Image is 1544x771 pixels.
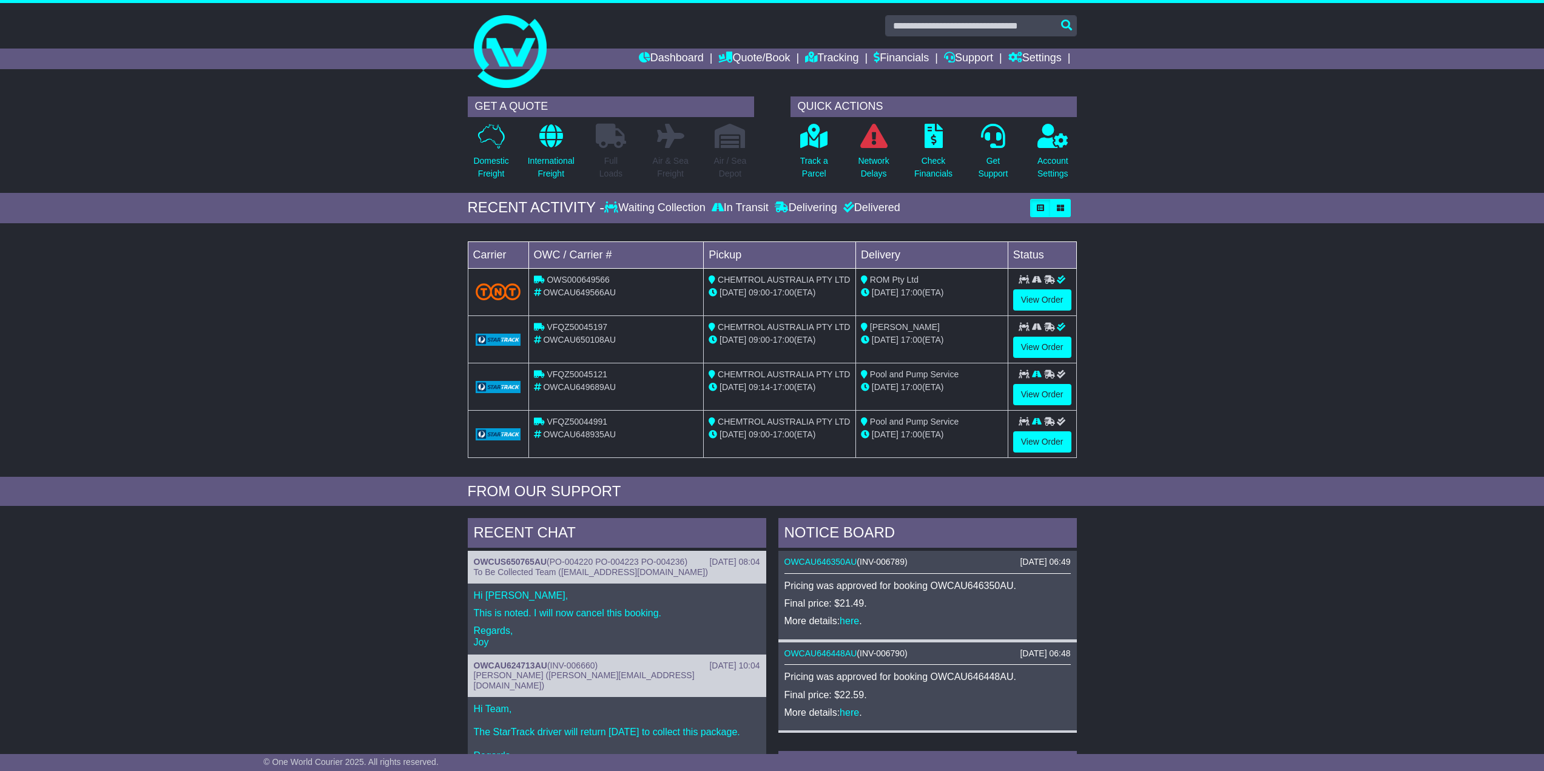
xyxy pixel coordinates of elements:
span: 17:00 [901,382,922,392]
p: Air / Sea Depot [714,155,747,180]
span: [PERSON_NAME] [870,322,940,332]
span: Pool and Pump Service [870,417,959,426]
span: INV-006790 [860,648,905,658]
span: [DATE] [872,382,898,392]
td: Pickup [704,241,856,268]
p: Get Support [978,155,1008,180]
a: Financials [874,49,929,69]
span: To Be Collected Team ([EMAIL_ADDRESS][DOMAIN_NAME]) [474,567,708,577]
a: here [840,707,859,718]
span: OWCAU648935AU [543,429,616,439]
span: VFQZ50045197 [547,322,607,332]
span: 17:00 [773,382,794,392]
span: 17:00 [901,288,922,297]
span: 09:00 [749,288,770,297]
div: (ETA) [861,286,1003,299]
p: Pricing was approved for booking OWCAU646350AU. [784,580,1071,591]
img: GetCarrierServiceLogo [476,334,521,346]
span: 17:00 [773,429,794,439]
a: Quote/Book [718,49,790,69]
div: - (ETA) [709,286,851,299]
div: [DATE] 06:49 [1020,557,1070,567]
span: OWCAU649566AU [543,288,616,297]
span: [DATE] [872,335,898,345]
span: [DATE] [720,429,746,439]
p: Full Loads [596,155,626,180]
a: View Order [1013,289,1071,311]
td: OWC / Carrier # [528,241,704,268]
div: Delivered [840,201,900,215]
p: Network Delays [858,155,889,180]
a: GetSupport [977,123,1008,187]
a: OWCAU646350AU [784,557,857,567]
span: [DATE] [720,382,746,392]
div: - (ETA) [709,381,851,394]
span: 09:00 [749,429,770,439]
p: Pricing was approved for booking OWCAU646448AU. [784,671,1071,682]
p: More details: . [784,707,1071,718]
div: NOTICE BOARD [778,518,1077,551]
a: View Order [1013,384,1071,405]
a: Dashboard [639,49,704,69]
span: 17:00 [901,335,922,345]
p: Regards, Joy [474,625,760,648]
span: 09:14 [749,382,770,392]
span: Pool and Pump Service [870,369,959,379]
div: GET A QUOTE [468,96,754,117]
p: Account Settings [1037,155,1068,180]
a: InternationalFreight [527,123,575,187]
span: CHEMTROL AUSTRALIA PTY LTD [718,417,850,426]
a: View Order [1013,337,1071,358]
div: In Transit [709,201,772,215]
a: OWCAU646448AU [784,648,857,658]
p: Track a Parcel [800,155,828,180]
p: More details: . [784,615,1071,627]
span: OWS000649566 [547,275,610,284]
div: RECENT ACTIVITY - [468,199,605,217]
a: Settings [1008,49,1062,69]
span: [DATE] [720,288,746,297]
div: Waiting Collection [604,201,708,215]
span: INV-006660 [550,661,595,670]
img: GetCarrierServiceLogo [476,428,521,440]
div: [DATE] 10:04 [709,661,760,671]
p: Final price: $22.59. [784,689,1071,701]
img: TNT_Domestic.png [476,283,521,300]
div: (ETA) [861,334,1003,346]
div: [DATE] 06:48 [1020,648,1070,659]
div: ( ) [784,648,1071,659]
span: CHEMTROL AUSTRALIA PTY LTD [718,322,850,332]
a: NetworkDelays [857,123,889,187]
td: Status [1008,241,1076,268]
p: Check Financials [914,155,952,180]
p: Final price: $21.49. [784,598,1071,609]
p: Domestic Freight [473,155,508,180]
a: OWCAU624713AU [474,661,547,670]
div: - (ETA) [709,428,851,441]
p: International Freight [528,155,575,180]
span: © One World Courier 2025. All rights reserved. [263,757,439,767]
span: 09:00 [749,335,770,345]
a: OWCUS650765AU [474,557,547,567]
span: [DATE] [872,288,898,297]
div: (ETA) [861,381,1003,394]
td: Delivery [855,241,1008,268]
a: Track aParcel [800,123,829,187]
span: 17:00 [901,429,922,439]
img: GetCarrierServiceLogo [476,381,521,393]
a: DomesticFreight [473,123,509,187]
span: VFQZ50045121 [547,369,607,379]
a: Support [944,49,993,69]
div: - (ETA) [709,334,851,346]
a: CheckFinancials [914,123,953,187]
span: CHEMTROL AUSTRALIA PTY LTD [718,275,850,284]
div: RECENT CHAT [468,518,766,551]
div: FROM OUR SUPPORT [468,483,1077,500]
span: 17:00 [773,288,794,297]
span: 17:00 [773,335,794,345]
div: QUICK ACTIONS [791,96,1077,117]
span: [PERSON_NAME] ([PERSON_NAME][EMAIL_ADDRESS][DOMAIN_NAME]) [474,670,695,690]
a: View Order [1013,431,1071,453]
span: INV-006789 [860,557,905,567]
div: Delivering [772,201,840,215]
